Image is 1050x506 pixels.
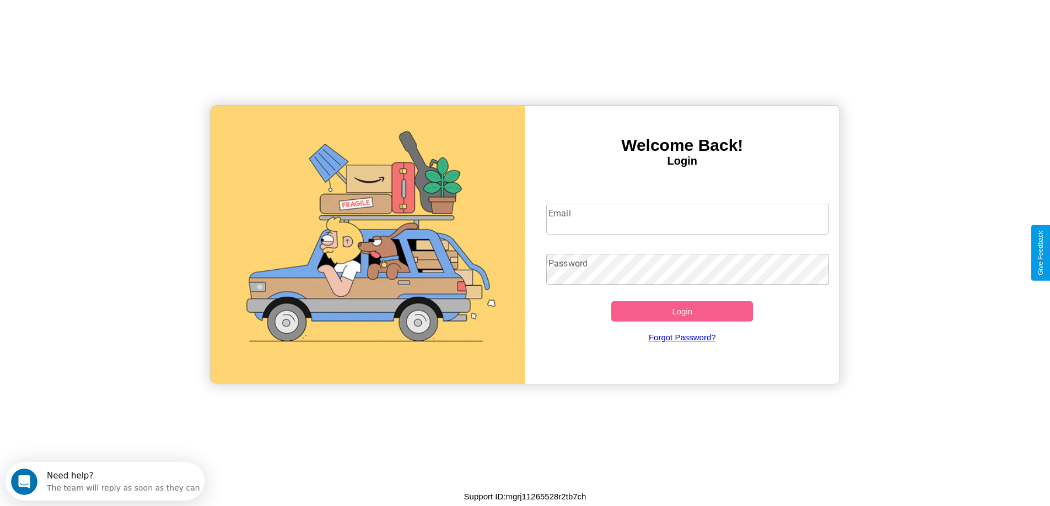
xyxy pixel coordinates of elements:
[525,155,840,167] h4: Login
[11,469,37,495] iframe: Intercom live chat
[525,136,840,155] h3: Welcome Back!
[41,9,195,18] div: Need help?
[464,489,586,504] p: Support ID: mgrj11265528r2tb7ch
[4,4,205,35] div: Open Intercom Messenger
[6,462,204,500] iframe: Intercom live chat discovery launcher
[41,18,195,30] div: The team will reply as soon as they can
[211,106,525,384] img: gif
[611,301,753,322] button: Login
[1037,231,1044,275] div: Give Feedback
[541,322,823,353] a: Forgot Password?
